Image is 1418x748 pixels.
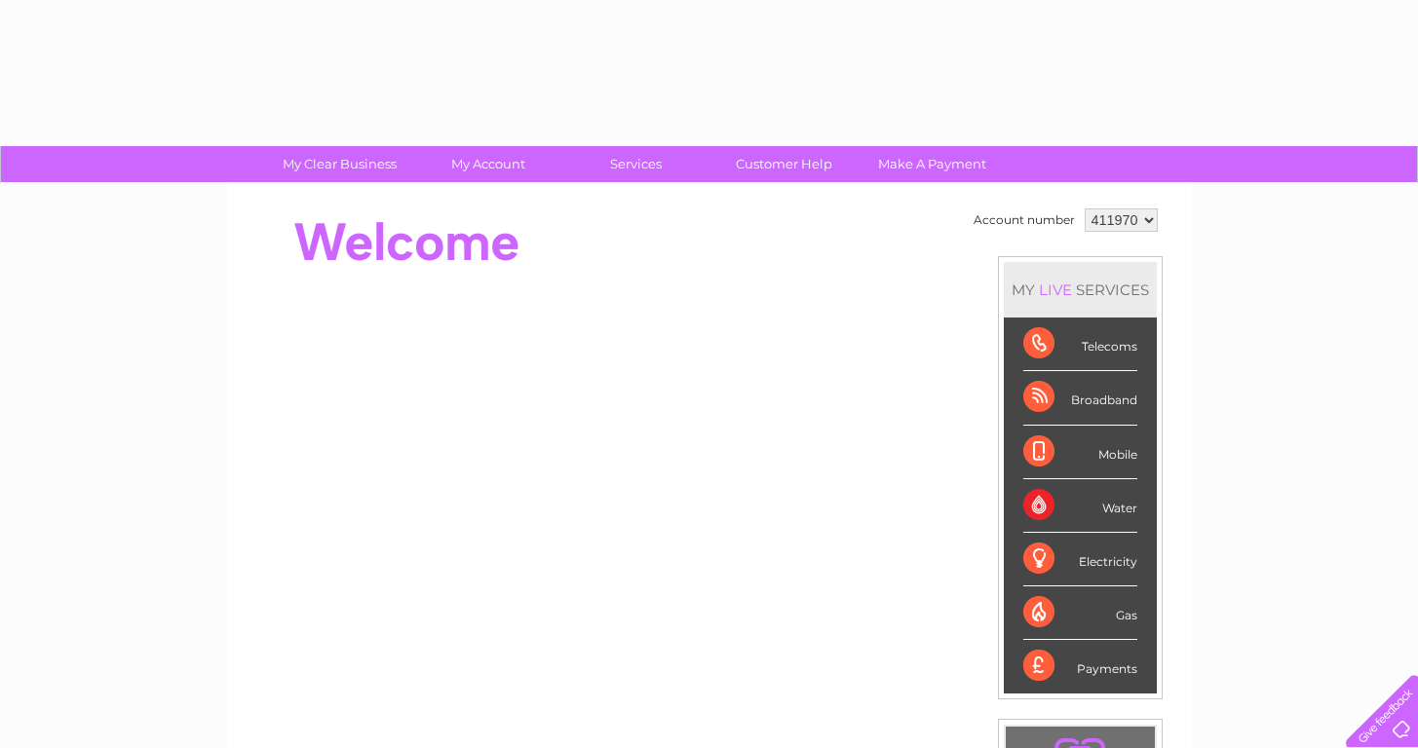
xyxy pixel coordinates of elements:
[1023,586,1137,640] div: Gas
[1023,371,1137,425] div: Broadband
[1023,533,1137,586] div: Electricity
[407,146,568,182] a: My Account
[259,146,420,182] a: My Clear Business
[1023,426,1137,479] div: Mobile
[1004,262,1157,318] div: MY SERVICES
[704,146,864,182] a: Customer Help
[969,204,1080,237] td: Account number
[1023,318,1137,371] div: Telecoms
[1023,640,1137,692] div: Payments
[1035,280,1076,299] div: LIVE
[556,146,716,182] a: Services
[852,146,1013,182] a: Make A Payment
[1023,479,1137,533] div: Water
